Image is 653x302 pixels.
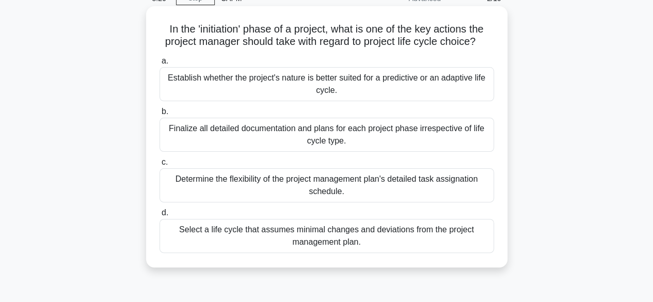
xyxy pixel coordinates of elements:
[162,56,168,65] span: a.
[160,219,494,253] div: Select a life cycle that assumes minimal changes and deviations from the project management plan.
[158,23,495,49] h5: In the 'initiation' phase of a project, what is one of the key actions the project manager should...
[160,168,494,202] div: Determine the flexibility of the project management plan's detailed task assignation schedule.
[162,107,168,116] span: b.
[162,208,168,217] span: d.
[160,67,494,101] div: Establish whether the project's nature is better suited for a predictive or an adaptive life cycle.
[162,157,168,166] span: c.
[160,118,494,152] div: Finalize all detailed documentation and plans for each project phase irrespective of life cycle t...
